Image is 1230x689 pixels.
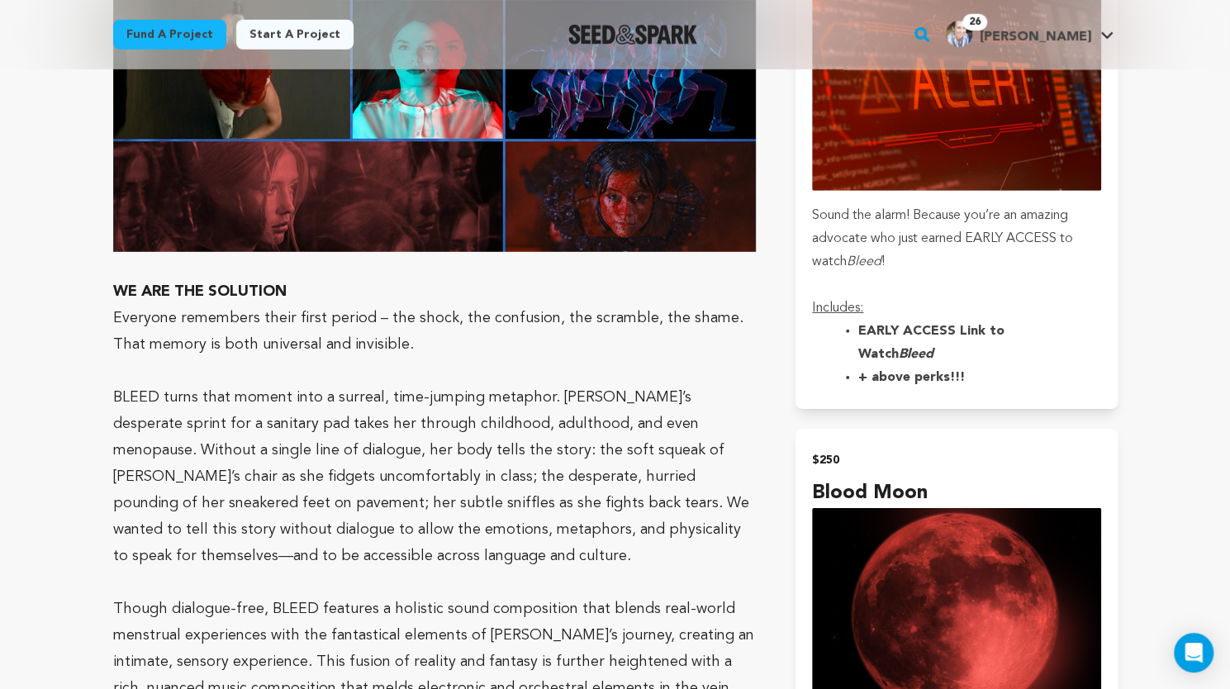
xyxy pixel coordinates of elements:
[812,449,1100,472] h2: $250
[113,384,757,569] p: BLEED turns that moment into a surreal, time-jumping metaphor. [PERSON_NAME]’s desperate sprint f...
[943,17,1117,52] span: Kelly K.'s Profile
[568,25,698,45] img: Seed&Spark Logo Dark Mode
[113,305,757,358] p: Everyone remembers their first period – the shock, the confusion, the scramble, the shame. That m...
[568,25,698,45] a: Seed&Spark Homepage
[113,284,287,299] strong: WE ARE THE SOLUTION
[1174,633,1213,672] div: Open Intercom Messenger
[858,371,965,384] strong: + above perks!!!
[812,204,1100,273] p: Sound the alarm! Because you’re an amazing advocate who just earned EARLY ACCESS to watch !
[943,17,1117,47] a: Kelly K.'s Profile
[946,21,972,47] img: K.%20Krause_Headshot_003_COMPRESSED.jpg
[113,20,226,50] a: Fund a project
[979,31,1090,44] span: [PERSON_NAME]
[812,302,863,315] u: Includes:
[858,325,1004,361] strong: EARLY ACCESS Link to Watch
[236,20,354,50] a: Start a project
[962,14,987,31] span: 26
[847,255,881,268] em: Bleed
[946,21,1090,47] div: Kelly K.'s Profile
[899,348,933,361] em: Bleed
[812,478,1100,508] h4: Blood Moon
